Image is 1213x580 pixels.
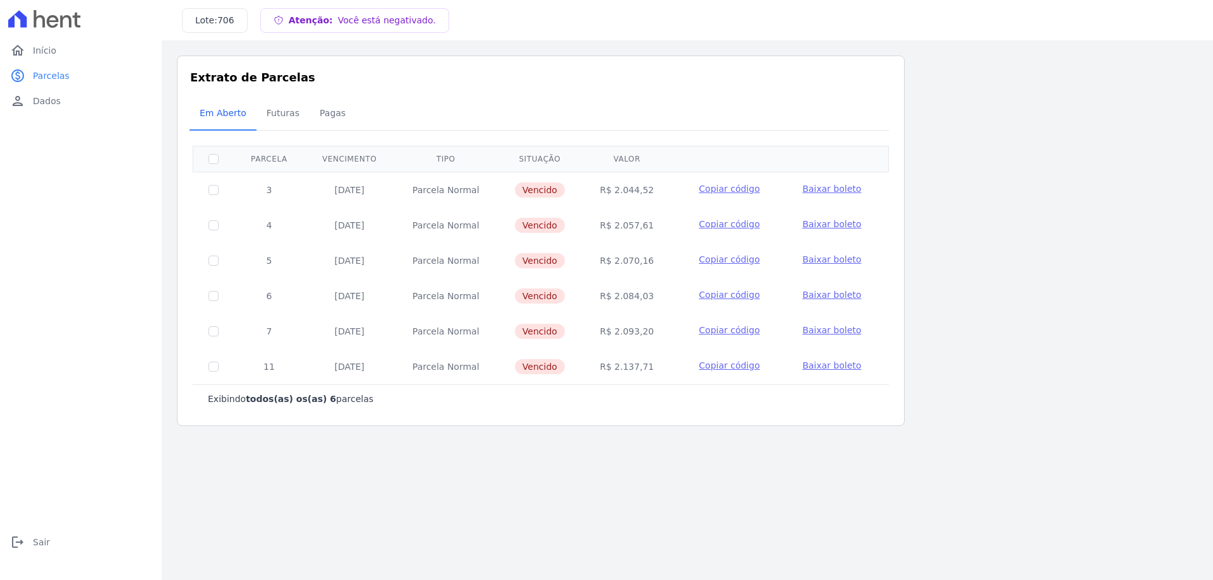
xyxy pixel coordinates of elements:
[687,324,772,336] button: Copiar código
[699,254,759,264] span: Copiar código
[515,182,565,198] span: Vencido
[310,98,356,131] a: Pagas
[515,359,565,374] span: Vencido
[802,290,861,300] span: Baixar boleto
[802,359,861,372] a: Baixar boleto
[256,98,310,131] a: Futuras
[5,38,157,63] a: homeInício
[305,172,394,208] td: [DATE]
[234,278,305,314] td: 6
[190,98,256,131] a: Em Aberto
[208,393,373,405] p: Exibindo parcelas
[582,243,672,278] td: R$ 2.070,16
[192,100,254,126] span: Em Aberto
[33,44,56,57] span: Início
[394,146,497,172] th: Tipo
[338,15,436,25] span: Você está negativado.
[582,314,672,349] td: R$ 2.093,20
[515,324,565,339] span: Vencido
[497,146,582,172] th: Situação
[699,360,759,370] span: Copiar código
[33,95,61,107] span: Dados
[5,88,157,114] a: personDados
[10,43,25,58] i: home
[234,243,305,278] td: 5
[305,349,394,384] td: [DATE]
[217,15,234,25] span: 706
[10,535,25,550] i: logout
[687,359,772,372] button: Copiar código
[312,100,353,126] span: Pagas
[802,360,861,370] span: Baixar boleto
[699,290,759,300] span: Copiar código
[305,278,394,314] td: [DATE]
[582,146,672,172] th: Valor
[259,100,307,126] span: Futuras
[394,243,497,278] td: Parcela Normal
[582,278,672,314] td: R$ 2.084,03
[802,184,861,194] span: Baixar boleto
[234,172,305,208] td: 3
[802,325,861,335] span: Baixar boleto
[699,184,759,194] span: Copiar código
[802,219,861,229] span: Baixar boleto
[305,314,394,349] td: [DATE]
[394,172,497,208] td: Parcela Normal
[234,314,305,349] td: 7
[305,243,394,278] td: [DATE]
[582,172,672,208] td: R$ 2.044,52
[5,63,157,88] a: paidParcelas
[10,93,25,109] i: person
[5,530,157,555] a: logoutSair
[234,146,305,172] th: Parcela
[394,349,497,384] td: Parcela Normal
[394,314,497,349] td: Parcela Normal
[582,349,672,384] td: R$ 2.137,71
[699,325,759,335] span: Copiar código
[802,218,861,230] a: Baixar boleto
[289,14,436,27] h3: Atenção:
[582,208,672,243] td: R$ 2.057,61
[234,208,305,243] td: 4
[234,349,305,384] td: 11
[699,219,759,229] span: Copiar código
[246,394,336,404] b: todos(as) os(as) 6
[394,208,497,243] td: Parcela Normal
[394,278,497,314] td: Parcela Normal
[515,288,565,304] span: Vencido
[802,253,861,266] a: Baixar boleto
[305,208,394,243] td: [DATE]
[687,288,772,301] button: Copiar código
[515,253,565,268] span: Vencido
[802,254,861,264] span: Baixar boleto
[305,146,394,172] th: Vencimento
[33,69,69,82] span: Parcelas
[195,14,234,27] h3: Lote:
[802,288,861,301] a: Baixar boleto
[687,218,772,230] button: Copiar código
[802,182,861,195] a: Baixar boleto
[515,218,565,233] span: Vencido
[190,69,891,86] h3: Extrato de Parcelas
[687,182,772,195] button: Copiar código
[33,536,50,548] span: Sair
[802,324,861,336] a: Baixar boleto
[687,253,772,266] button: Copiar código
[10,68,25,83] i: paid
